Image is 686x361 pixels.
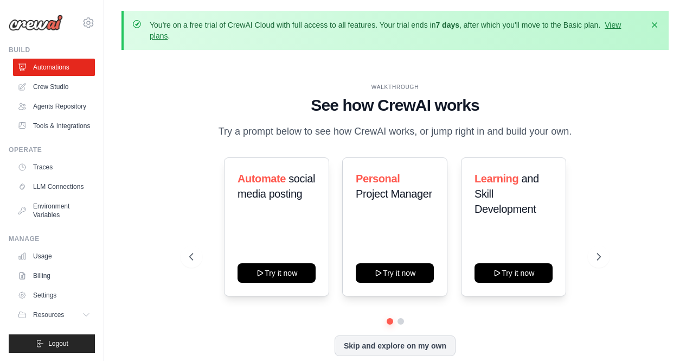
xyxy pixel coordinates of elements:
a: Environment Variables [13,198,95,224]
div: Operate [9,145,95,154]
div: WALKTHROUGH [189,83,601,91]
span: Personal [356,173,400,185]
button: Try it now [475,263,553,283]
span: Logout [48,339,68,348]
a: Settings [13,287,95,304]
h1: See how CrewAI works [189,96,601,115]
div: Manage [9,235,95,243]
strong: 7 days [435,21,459,29]
span: social media posting [238,173,315,200]
a: LLM Connections [13,178,95,195]
a: Tools & Integrations [13,117,95,135]
img: Logo [9,15,63,31]
a: Billing [13,267,95,284]
span: Learning [475,173,518,185]
span: Automate [238,173,286,185]
span: Project Manager [356,188,432,200]
a: Agents Repository [13,98,95,115]
button: Resources [13,306,95,324]
button: Try it now [356,263,434,283]
a: Automations [13,59,95,76]
span: and Skill Development [475,173,539,215]
a: Traces [13,159,95,176]
button: Logout [9,334,95,353]
div: Build [9,46,95,54]
a: Usage [13,248,95,265]
span: Resources [33,311,64,319]
p: You're on a free trial of CrewAI Cloud with full access to all features. Your trial ends in , aft... [150,20,643,41]
button: Skip and explore on my own [335,335,456,356]
p: Try a prompt below to see how CrewAI works, or jump right in and build your own. [213,124,578,140]
a: Crew Studio [13,78,95,96]
button: Try it now [238,263,316,283]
